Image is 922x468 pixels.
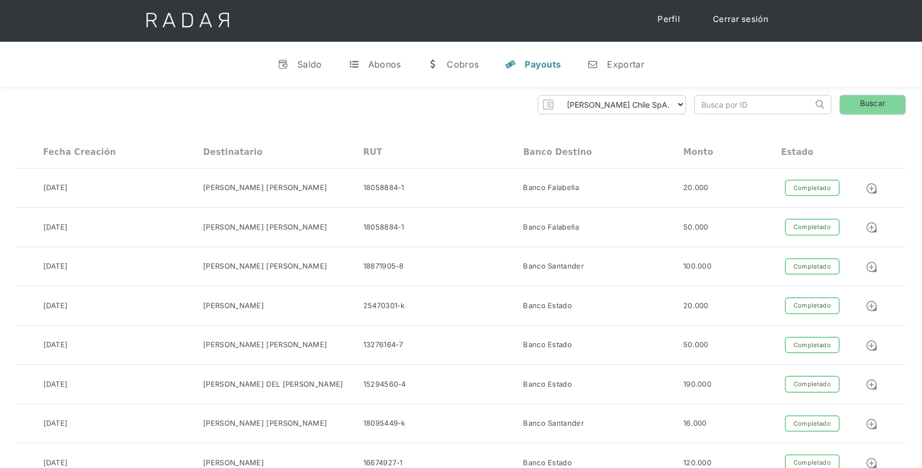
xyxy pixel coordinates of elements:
[785,376,840,393] div: Completado
[525,59,561,70] div: Payouts
[427,59,438,70] div: w
[203,300,264,311] div: [PERSON_NAME]
[785,258,840,275] div: Completado
[865,182,878,194] img: Detalle
[781,147,813,157] div: Estado
[297,59,322,70] div: Saldo
[865,221,878,233] img: Detalle
[363,261,404,272] div: 18871905-8
[683,261,711,272] div: 100.000
[785,297,840,314] div: Completado
[607,59,644,70] div: Exportar
[523,418,584,429] div: Banco Santander
[43,182,68,193] div: [DATE]
[363,182,404,193] div: 18058884-1
[865,378,878,391] img: Detalle
[43,261,68,272] div: [DATE]
[43,222,68,233] div: [DATE]
[348,59,359,70] div: t
[523,379,572,390] div: Banco Estado
[683,222,709,233] div: 50.000
[203,418,327,429] div: [PERSON_NAME] [PERSON_NAME]
[646,9,691,30] a: Perfil
[203,379,343,390] div: [PERSON_NAME] DEL [PERSON_NAME]
[363,418,406,429] div: 18095449-k
[785,219,840,236] div: Completado
[683,339,709,350] div: 50.000
[43,300,68,311] div: [DATE]
[683,182,709,193] div: 20.000
[865,261,878,273] img: Detalle
[278,59,289,70] div: v
[363,222,404,233] div: 18058884-1
[785,415,840,432] div: Completado
[43,379,68,390] div: [DATE]
[203,339,327,350] div: [PERSON_NAME] [PERSON_NAME]
[523,300,572,311] div: Banco Estado
[523,339,572,350] div: Banco Estado
[683,300,709,311] div: 20.000
[363,379,406,390] div: 15294560-4
[695,96,813,114] input: Busca por ID
[43,147,116,157] div: Fecha creación
[785,180,840,197] div: Completado
[368,59,401,70] div: Abonos
[523,261,584,272] div: Banco Santander
[683,379,711,390] div: 190.000
[683,418,707,429] div: 16.000
[447,59,479,70] div: Cobros
[785,337,840,354] div: Completado
[587,59,598,70] div: n
[43,339,68,350] div: [DATE]
[203,261,327,272] div: [PERSON_NAME] [PERSON_NAME]
[363,147,383,157] div: RUT
[840,95,906,114] a: Buscar
[363,339,403,350] div: 13276164-7
[43,418,68,429] div: [DATE]
[865,339,878,352] img: Detalle
[203,222,327,233] div: [PERSON_NAME] [PERSON_NAME]
[363,300,405,311] div: 25470301-k
[865,300,878,312] img: Detalle
[683,147,713,157] div: Monto
[203,147,262,157] div: Destinatario
[523,182,579,193] div: Banco Falabella
[702,9,779,30] a: Cerrar sesión
[538,95,686,114] form: Form
[523,222,579,233] div: Banco Falabella
[203,182,327,193] div: [PERSON_NAME] [PERSON_NAME]
[523,147,592,157] div: Banco destino
[865,418,878,430] img: Detalle
[505,59,516,70] div: y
